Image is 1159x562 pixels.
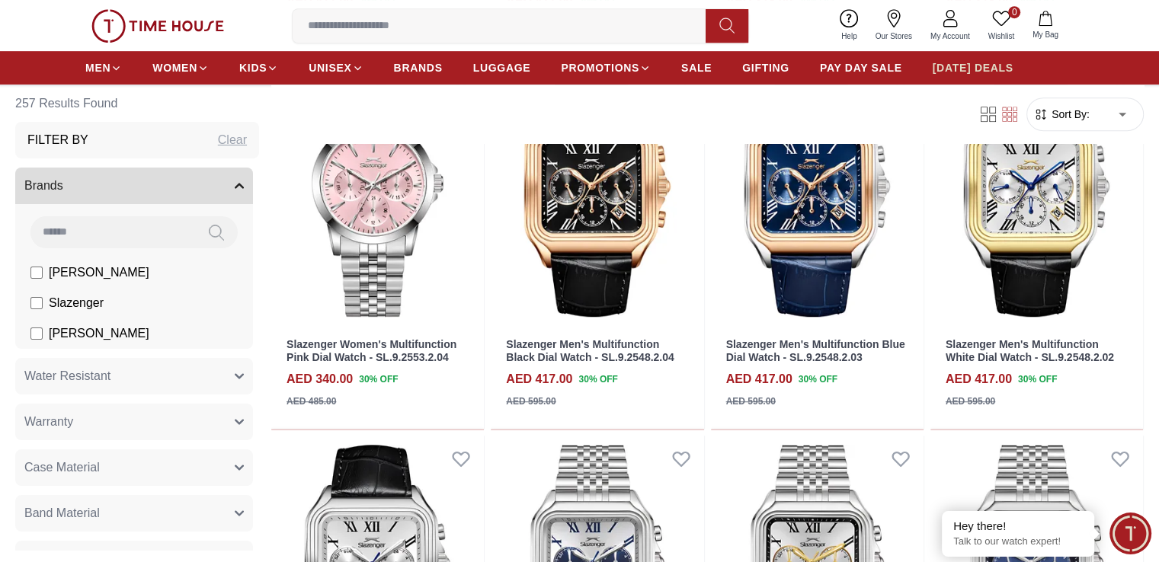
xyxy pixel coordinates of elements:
[309,54,363,81] a: UNISEX
[359,372,398,386] span: 30 % OFF
[1023,8,1068,43] button: My Bag
[271,58,484,326] img: Slazenger Women's Multifunction Pink Dial Watch - SL.9.2553.2.04
[152,54,209,81] a: WOMEN
[15,449,253,486] button: Case Material
[49,294,104,312] span: Slazenger
[15,404,253,440] button: Warranty
[30,327,43,340] input: [PERSON_NAME]
[24,413,73,431] span: Warranty
[1008,6,1020,18] span: 0
[239,60,267,75] span: KIDS
[866,6,921,45] a: Our Stores
[1026,29,1065,40] span: My Bag
[287,370,353,388] h4: AED 340.00
[799,372,837,386] span: 30 % OFF
[820,60,902,75] span: PAY DAY SALE
[24,504,100,522] span: Band Material
[832,6,866,45] a: Help
[287,394,336,408] div: AED 485.00
[30,267,43,279] input: [PERSON_NAME]
[726,338,905,363] a: Slazenger Men's Multifunction Blue Dial Watch - SL.9.2548.2.03
[491,58,703,326] img: Slazenger Men's Multifunction Black Dial Watch - SL.9.2548.2.04
[473,54,531,81] a: LUGGAGE
[561,60,639,75] span: PROMOTIONS
[953,535,1083,548] p: Talk to our watch expert!
[218,131,247,149] div: Clear
[15,495,253,532] button: Band Material
[152,60,197,75] span: WOMEN
[835,30,863,42] span: Help
[49,324,149,343] span: [PERSON_NAME]
[49,263,149,282] span: [PERSON_NAME]
[1033,107,1090,122] button: Sort By:
[742,60,789,75] span: GIFTING
[930,58,1143,326] img: Slazenger Men's Multifunction White Dial Watch - SL.9.2548.2.02
[24,367,110,385] span: Water Resistant
[309,60,351,75] span: UNISEX
[681,60,712,75] span: SALE
[946,338,1114,363] a: Slazenger Men's Multifunction White Dial Watch - SL.9.2548.2.02
[15,85,259,122] h6: 257 Results Found
[506,338,674,363] a: Slazenger Men's Multifunction Black Dial Watch - SL.9.2548.2.04
[681,54,712,81] a: SALE
[15,358,253,394] button: Water Resistant
[30,297,43,309] input: Slazenger
[742,54,789,81] a: GIFTING
[933,60,1013,75] span: [DATE] DEALS
[1018,372,1057,386] span: 30 % OFF
[982,30,1020,42] span: Wishlist
[933,54,1013,81] a: [DATE] DEALS
[820,54,902,81] a: PAY DAY SALE
[726,370,792,388] h4: AED 417.00
[15,168,253,204] button: Brands
[578,372,617,386] span: 30 % OFF
[287,338,456,363] a: Slazenger Women's Multifunction Pink Dial Watch - SL.9.2553.2.04
[473,60,531,75] span: LUGGAGE
[85,54,122,81] a: MEN
[979,6,1023,45] a: 0Wishlist
[394,60,443,75] span: BRANDS
[24,458,100,477] span: Case Material
[24,177,63,195] span: Brands
[924,30,976,42] span: My Account
[726,394,776,408] div: AED 595.00
[869,30,918,42] span: Our Stores
[1109,513,1151,554] div: Chat Widget
[85,60,110,75] span: MEN
[506,394,555,408] div: AED 595.00
[946,370,1012,388] h4: AED 417.00
[27,131,88,149] h3: Filter By
[394,54,443,81] a: BRANDS
[561,54,651,81] a: PROMOTIONS
[91,9,224,43] img: ...
[1049,107,1090,122] span: Sort By:
[239,54,278,81] a: KIDS
[946,394,995,408] div: AED 595.00
[953,519,1083,534] div: Hey there!
[506,370,572,388] h4: AED 417.00
[711,58,924,326] img: Slazenger Men's Multifunction Blue Dial Watch - SL.9.2548.2.03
